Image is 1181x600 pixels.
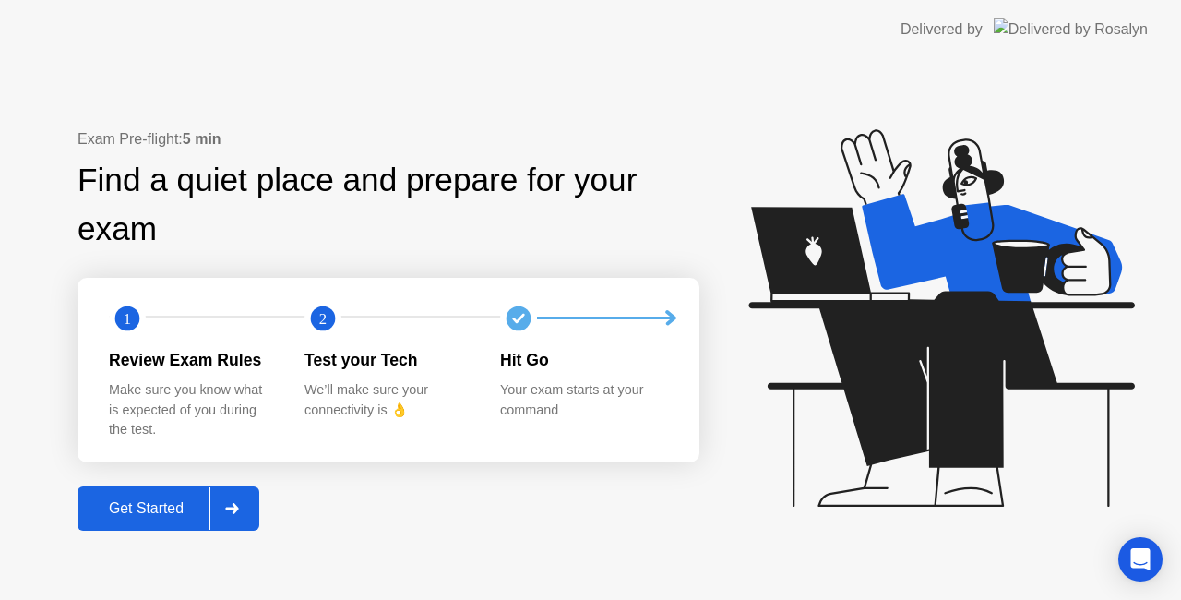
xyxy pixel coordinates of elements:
[109,348,275,372] div: Review Exam Rules
[901,18,983,41] div: Delivered by
[500,380,666,420] div: Your exam starts at your command
[78,128,699,150] div: Exam Pre-flight:
[183,131,221,147] b: 5 min
[319,309,327,327] text: 2
[500,348,666,372] div: Hit Go
[304,348,471,372] div: Test your Tech
[83,500,209,517] div: Get Started
[124,309,131,327] text: 1
[109,380,275,440] div: Make sure you know what is expected of you during the test.
[78,156,699,254] div: Find a quiet place and prepare for your exam
[1118,537,1163,582] div: Open Intercom Messenger
[304,380,471,420] div: We’ll make sure your connectivity is 👌
[78,486,259,531] button: Get Started
[994,18,1148,40] img: Delivered by Rosalyn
